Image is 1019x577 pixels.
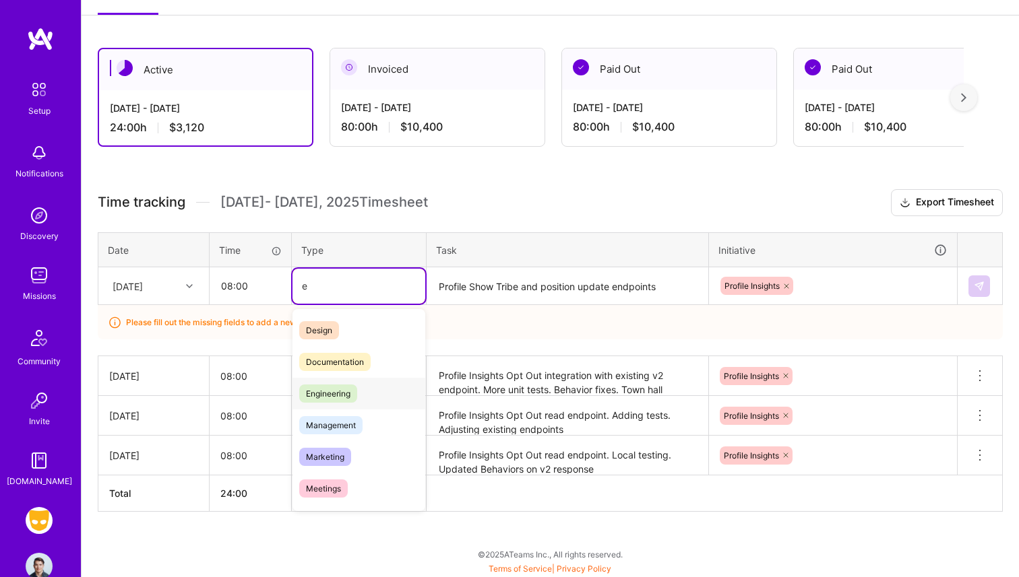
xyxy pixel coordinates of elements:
img: teamwork [26,262,53,289]
img: Invoiced [341,59,357,75]
div: Paid Out [562,48,776,90]
img: right [961,93,966,102]
div: Setup [28,104,51,118]
th: Date [98,232,210,267]
div: [DATE] - [DATE] [805,100,997,114]
div: 24:00 h [110,121,301,135]
img: Submit [974,281,985,292]
div: [DATE] [109,448,198,463]
i: icon Download [900,196,910,210]
div: [DATE] - [DATE] [110,101,301,115]
i: icon Chevron [186,283,193,290]
span: $3,120 [169,121,204,135]
i: icon InfoOrange [109,316,121,329]
img: Grindr: Mobile + BE + Cloud [26,507,53,534]
img: setup [25,75,53,104]
img: guide book [26,447,53,474]
span: Management [299,416,363,434]
span: Profile Insights [724,371,779,381]
textarea: Profile Show Tribe and position update endpoints [428,269,707,304]
button: Export Timesheet [891,189,1003,216]
span: Design [299,321,339,339]
div: © 2025 ATeams Inc., All rights reserved. [81,537,1019,571]
img: logo [27,27,54,51]
img: Paid Out [573,59,589,75]
a: Grindr: Mobile + BE + Cloud [22,507,56,534]
textarea: Profile Insights Opt Out read endpoint. Local testing. Updated Behaviors on v2 response [428,437,707,474]
div: Community [18,354,61,368]
div: Notifications [16,166,63,180]
div: [DATE] - [DATE] [573,100,766,114]
div: [DATE] [109,409,198,423]
a: Terms of Service [489,564,552,574]
input: HH:MM [210,268,290,304]
textarea: Profile Insights Opt Out read endpoint. Adding tests. Adjusting existing endpoints [428,397,707,434]
span: Marketing [299,448,351,466]
span: Profile Insights [724,411,779,421]
th: Task [427,232,709,267]
div: 80:00 h [805,120,997,134]
div: 80:00 h [341,120,534,134]
span: Documentation [299,353,371,371]
input: HH:MM [210,358,291,394]
span: Time tracking [98,194,185,211]
th: Total [98,475,210,512]
span: Profile Insights [724,281,780,291]
div: [DOMAIN_NAME] [7,474,72,488]
img: bell [26,139,53,166]
span: Meetings [299,479,348,498]
span: [DATE] - [DATE] , 2025 Timesheet [220,194,428,211]
input: HH:MM [210,398,291,434]
div: [DATE] [109,369,198,383]
span: $10,400 [864,120,906,134]
div: Discovery [20,229,59,243]
span: | [489,564,611,574]
div: Missions [23,289,56,303]
div: Paid Out [794,48,1008,90]
div: Invite [29,414,50,428]
th: 24:00 [210,475,292,512]
textarea: Profile Insights Opt Out integration with existing v2 endpoint. More unit tests. Behavior fixes. ... [428,358,707,395]
span: $10,400 [400,120,443,134]
div: 80:00 h [573,120,766,134]
div: Active [99,49,312,90]
div: [DATE] [113,279,143,293]
div: Please fill out the missing fields to add a new entry. [98,305,1003,339]
div: Initiative [718,242,948,258]
th: Type [292,232,427,267]
a: Privacy Policy [557,564,611,574]
img: discovery [26,202,53,229]
img: Community [23,322,55,354]
span: Engineering [299,384,357,403]
input: HH:MM [210,438,291,473]
div: [DATE] - [DATE] [341,100,534,114]
div: Invoiced [330,48,545,90]
img: Paid Out [805,59,821,75]
img: Invite [26,387,53,414]
div: Time [219,243,282,257]
img: Active [117,60,133,76]
span: Profile Insights [724,450,779,461]
span: $10,400 [632,120,675,134]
